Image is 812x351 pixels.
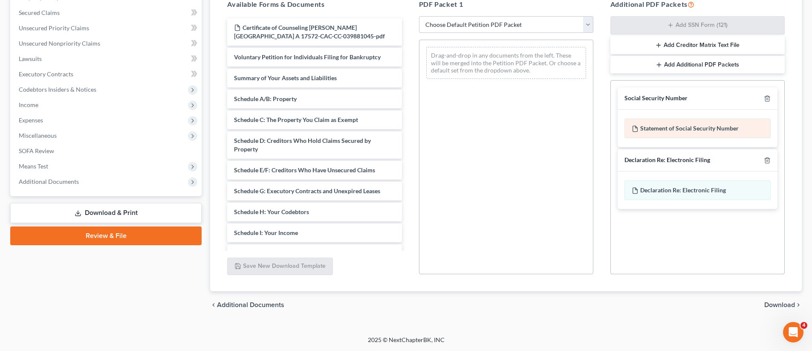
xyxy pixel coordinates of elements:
[234,116,358,123] span: Schedule C: The Property You Claim as Exempt
[19,101,38,108] span: Income
[19,70,73,78] span: Executory Contracts
[10,226,202,245] a: Review & File
[234,208,309,215] span: Schedule H: Your Codebtors
[795,302,802,308] i: chevron_right
[19,116,43,124] span: Expenses
[234,229,298,236] span: Schedule I: Your Income
[12,36,202,51] a: Unsecured Nonpriority Claims
[19,24,89,32] span: Unsecured Priority Claims
[19,147,54,154] span: SOFA Review
[610,16,785,35] button: Add SSN Form (121)
[210,302,284,308] a: chevron_left Additional Documents
[210,302,217,308] i: chevron_left
[12,20,202,36] a: Unsecured Priority Claims
[800,322,807,329] span: 4
[19,40,100,47] span: Unsecured Nonpriority Claims
[19,86,96,93] span: Codebtors Insiders & Notices
[19,178,79,185] span: Additional Documents
[234,187,380,194] span: Schedule G: Executory Contracts and Unexpired Leases
[12,51,202,67] a: Lawsuits
[624,94,688,102] div: Social Security Number
[610,56,785,74] button: Add Additional PDF Packets
[234,95,297,102] span: Schedule A/B: Property
[12,67,202,82] a: Executory Contracts
[624,156,710,164] div: Declaration Re: Electronic Filing
[227,258,333,276] button: Save New Download Template
[19,9,60,16] span: Secured Claims
[217,302,284,308] span: Additional Documents
[764,302,802,308] button: Download chevron_right
[234,74,337,81] span: Summary of Your Assets and Liabilities
[10,203,202,223] a: Download & Print
[640,186,726,194] span: Declaration Re: Electronic Filing
[234,250,304,257] span: Schedule J: Your Expenses
[783,322,803,342] iframe: Intercom live chat
[426,47,586,79] div: Drag-and-drop in any documents from the left. These will be merged into the Petition PDF Packet. ...
[163,336,649,351] div: 2025 © NextChapterBK, INC
[234,53,381,61] span: Voluntary Petition for Individuals Filing for Bankruptcy
[764,302,795,308] span: Download
[12,5,202,20] a: Secured Claims
[624,119,771,138] div: Statement of Social Security Number
[12,143,202,159] a: SOFA Review
[19,55,42,62] span: Lawsuits
[234,24,385,40] span: Certificate of Counseling [PERSON_NAME][GEOGRAPHIC_DATA] A 17572-CAC-CC-039881045-pdf
[19,162,48,170] span: Means Test
[234,137,371,153] span: Schedule D: Creditors Who Hold Claims Secured by Property
[234,166,375,174] span: Schedule E/F: Creditors Who Have Unsecured Claims
[610,36,785,54] button: Add Creditor Matrix Text File
[19,132,57,139] span: Miscellaneous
